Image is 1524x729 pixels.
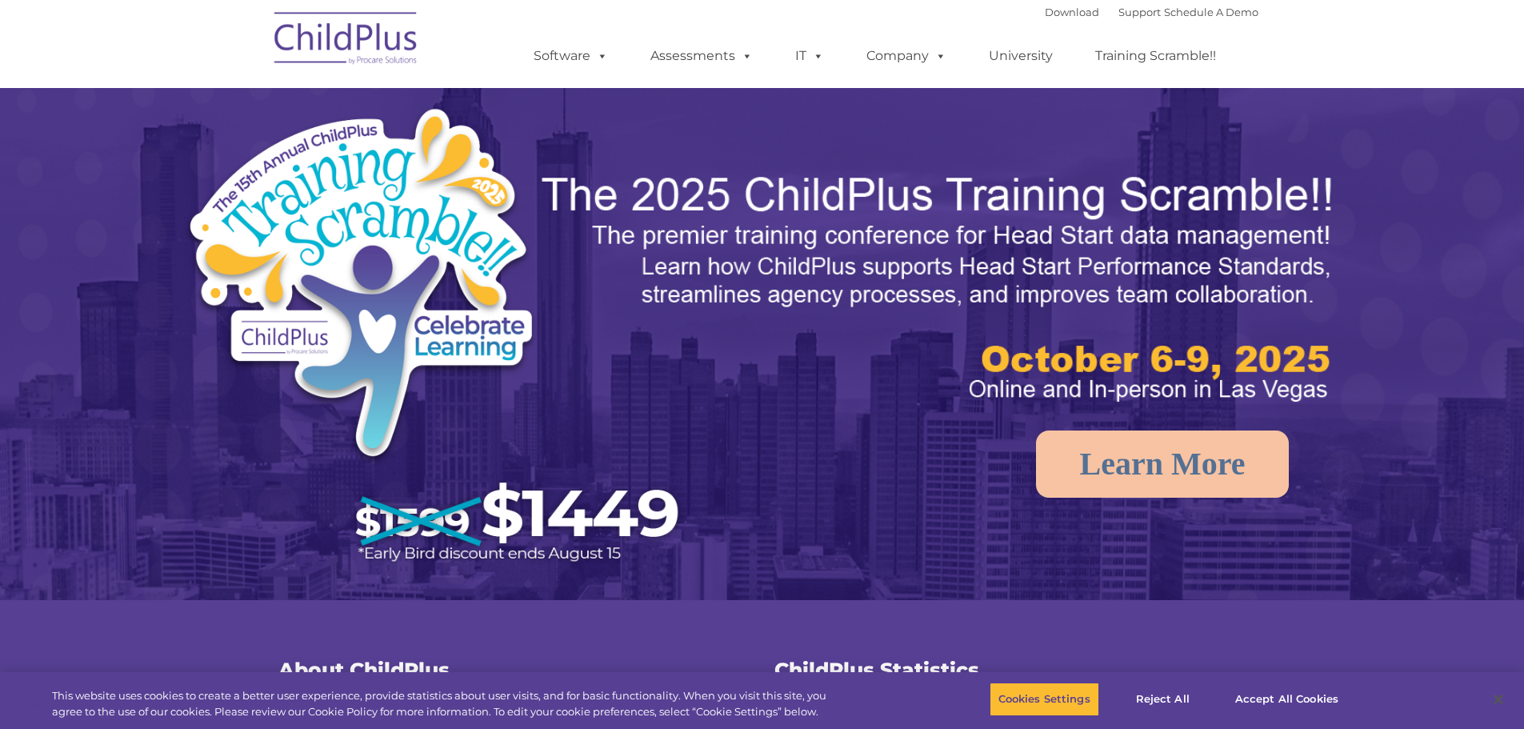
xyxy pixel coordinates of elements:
[52,688,838,719] div: This website uses cookies to create a better user experience, provide statistics about user visit...
[1079,40,1232,72] a: Training Scramble!!
[1113,683,1213,716] button: Reject All
[1164,6,1258,18] a: Schedule A Demo
[278,658,450,682] span: About ChildPlus
[1036,431,1290,498] a: Learn More
[1226,683,1347,716] button: Accept All Cookies
[1045,6,1099,18] a: Download
[1045,6,1258,18] font: |
[266,1,426,81] img: ChildPlus by Procare Solutions
[774,658,979,682] span: ChildPlus Statistics
[1481,682,1516,717] button: Close
[990,683,1099,716] button: Cookies Settings
[973,40,1069,72] a: University
[634,40,769,72] a: Assessments
[1118,6,1161,18] a: Support
[518,40,624,72] a: Software
[850,40,962,72] a: Company
[779,40,840,72] a: IT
